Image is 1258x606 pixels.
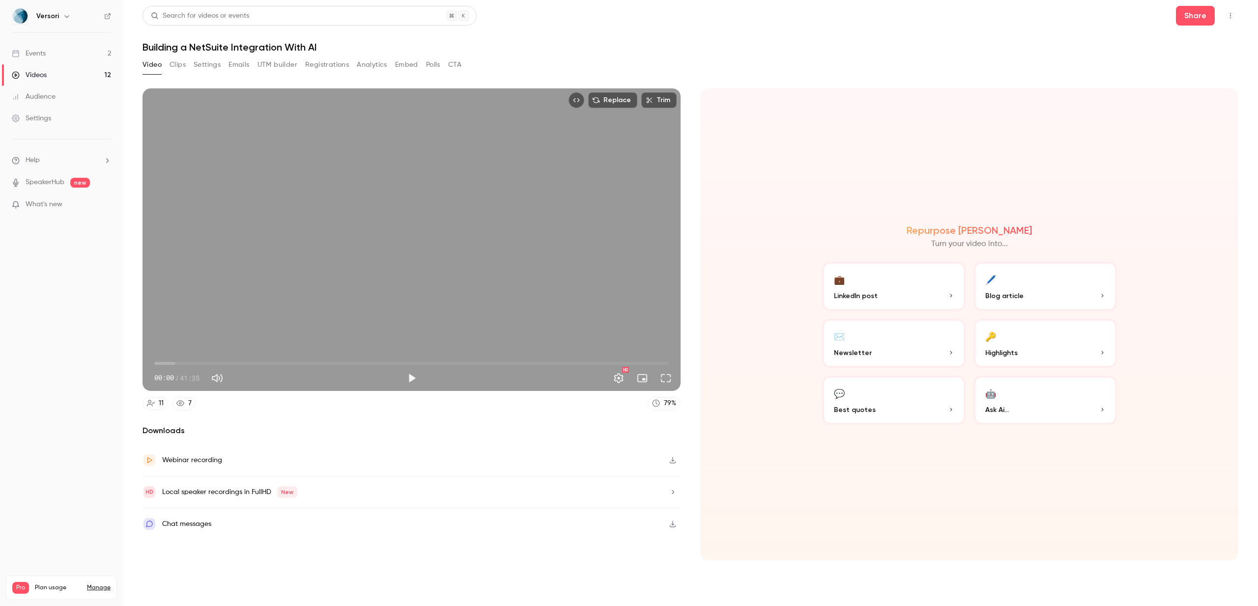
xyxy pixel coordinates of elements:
button: Analytics [357,57,387,73]
a: 11 [143,397,168,410]
a: Manage [87,584,111,592]
p: Turn your video into... [931,238,1008,250]
div: 7 [188,398,192,409]
h2: Downloads [143,425,681,437]
div: 💼 [834,272,845,287]
button: Share [1176,6,1215,26]
button: Full screen [656,368,676,388]
div: 🔑 [985,329,996,344]
span: Pro [12,582,29,594]
button: Registrations [305,57,349,73]
span: Best quotes [834,405,876,415]
img: Versori [12,8,28,24]
button: Trim [641,92,677,108]
button: Emails [229,57,249,73]
button: ✉️Newsletter [822,319,966,368]
button: 💼LinkedIn post [822,262,966,311]
span: new [70,178,90,188]
div: Audience [12,92,56,102]
span: Plan usage [35,584,81,592]
button: Settings [609,368,629,388]
div: Search for videos or events [151,11,249,21]
button: Polls [426,57,440,73]
div: HD [622,367,629,373]
span: Help [26,155,40,165]
div: Events [12,49,46,58]
span: LinkedIn post [834,291,878,301]
div: Settings [12,113,51,123]
button: Video [143,57,162,73]
button: 🔑Highlights [973,319,1117,368]
button: Mute [207,368,227,388]
h2: Repurpose [PERSON_NAME] [907,224,1032,236]
li: help-dropdown-opener [12,155,111,165]
button: Embed video [569,92,584,108]
button: Replace [588,92,637,108]
span: Ask Ai... [985,405,1009,415]
span: What's new [26,199,62,210]
div: ✉️ [834,329,845,344]
button: Embed [395,57,418,73]
span: New [277,486,297,498]
span: Blog article [985,291,1024,301]
h6: Versori [36,11,59,21]
span: 00:00 [154,373,174,383]
h1: Building a NetSuite Integration With AI [143,41,1238,53]
button: CTA [448,57,461,73]
span: Highlights [985,348,1018,358]
div: 00:00 [154,373,200,383]
button: Play [402,368,422,388]
div: 💬 [834,386,845,401]
a: SpeakerHub [26,177,64,188]
button: Clips [170,57,186,73]
div: 🤖 [985,386,996,401]
button: 🖊️Blog article [973,262,1117,311]
span: Newsletter [834,348,872,358]
button: Settings [194,57,221,73]
div: Chat messages [162,518,211,530]
span: 41:35 [180,373,200,383]
a: 7 [172,397,196,410]
div: Local speaker recordings in FullHD [162,486,297,498]
div: 11 [159,398,164,409]
button: 💬Best quotes [822,376,966,425]
a: 79% [648,397,681,410]
button: 🤖Ask Ai... [973,376,1117,425]
button: UTM builder [257,57,297,73]
button: Top Bar Actions [1223,8,1238,24]
span: / [175,373,179,383]
div: 🖊️ [985,272,996,287]
button: Turn on miniplayer [632,368,652,388]
div: Videos [12,70,47,80]
div: 79 % [664,398,676,409]
iframe: Noticeable Trigger [99,200,111,209]
div: Webinar recording [162,454,222,466]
